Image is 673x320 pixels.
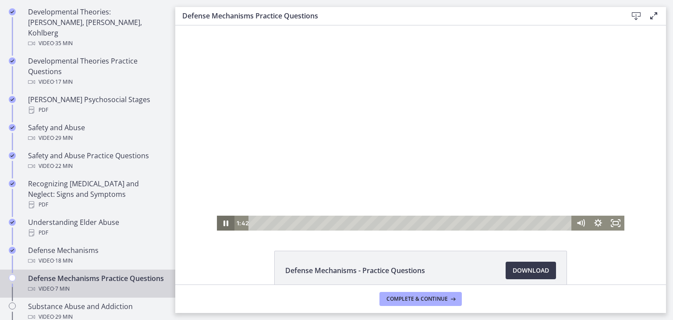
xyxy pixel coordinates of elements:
[28,273,165,294] div: Defense Mechanisms Practice Questions
[386,295,448,302] span: Complete & continue
[28,161,165,171] div: Video
[28,256,165,266] div: Video
[28,217,165,238] div: Understanding Elder Abuse
[9,124,16,131] i: Completed
[28,284,165,294] div: Video
[9,219,16,226] i: Completed
[9,57,16,64] i: Completed
[9,96,16,103] i: Completed
[28,38,165,49] div: Video
[28,133,165,143] div: Video
[28,245,165,266] div: Defense Mechanisms
[54,77,73,87] span: · 17 min
[28,56,165,87] div: Developmental Theories Practice Questions
[9,8,16,15] i: Completed
[175,25,666,231] iframe: Video Lesson
[28,94,165,115] div: [PERSON_NAME] Psychosocial Stages
[432,190,449,205] button: Fullscreen
[506,262,556,279] a: Download
[28,77,165,87] div: Video
[9,152,16,159] i: Completed
[28,228,165,238] div: PDF
[285,265,425,276] span: Defense Mechanisms - Practice Questions
[28,7,165,49] div: Developmental Theories: [PERSON_NAME], [PERSON_NAME], Kohlberg
[414,190,432,205] button: Show settings menu
[9,180,16,187] i: Completed
[9,247,16,254] i: Completed
[54,38,73,49] span: · 35 min
[28,199,165,210] div: PDF
[379,292,462,306] button: Complete & continue
[397,190,414,205] button: Mute
[28,150,165,171] div: Safety and Abuse Practice Questions
[54,133,73,143] span: · 29 min
[54,161,73,171] span: · 22 min
[513,265,549,276] span: Download
[182,11,613,21] h3: Defense Mechanisms Practice Questions
[28,178,165,210] div: Recognizing [MEDICAL_DATA] and Neglect: Signs and Symptoms
[28,122,165,143] div: Safety and Abuse
[28,105,165,115] div: PDF
[54,284,70,294] span: · 7 min
[54,256,73,266] span: · 18 min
